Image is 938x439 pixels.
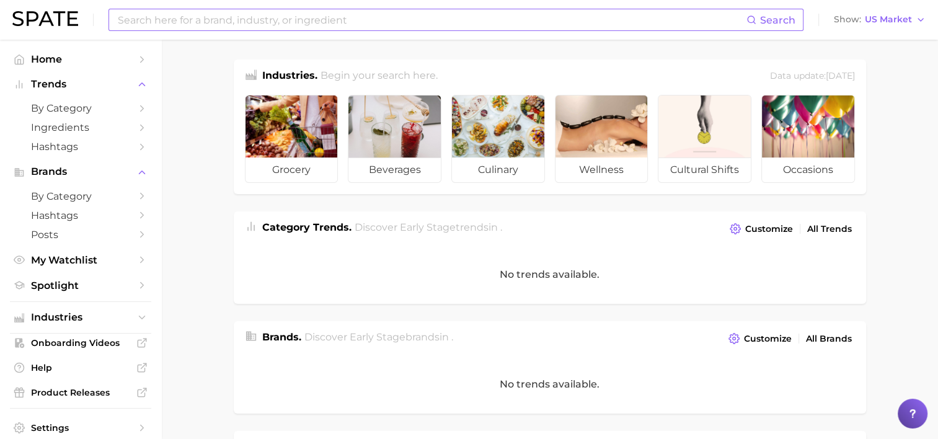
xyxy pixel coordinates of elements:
[246,157,338,182] span: grocery
[31,312,130,323] span: Industries
[31,362,130,373] span: Help
[727,220,795,237] button: Customize
[31,254,130,266] span: My Watchlist
[31,122,130,133] span: Ingredients
[807,224,852,234] span: All Trends
[234,245,866,304] div: No trends available.
[10,99,151,118] a: by Category
[321,68,438,85] h2: Begin your search here.
[658,157,751,182] span: cultural shifts
[245,95,338,183] a: grocery
[31,387,130,398] span: Product Releases
[865,16,912,23] span: US Market
[31,280,130,291] span: Spotlight
[355,221,502,233] span: Discover Early Stage trends in .
[760,14,795,26] span: Search
[262,68,317,85] h1: Industries.
[744,334,792,344] span: Customize
[262,331,301,343] span: Brands .
[10,162,151,181] button: Brands
[658,95,751,183] a: cultural shifts
[12,11,78,26] img: SPATE
[451,95,545,183] a: culinary
[10,137,151,156] a: Hashtags
[31,102,130,114] span: by Category
[806,334,852,344] span: All Brands
[117,9,746,30] input: Search here for a brand, industry, or ingredient
[762,157,854,182] span: occasions
[452,157,544,182] span: culinary
[10,118,151,137] a: Ingredients
[10,334,151,352] a: Onboarding Videos
[725,330,794,347] button: Customize
[31,337,130,348] span: Onboarding Videos
[10,50,151,69] a: Home
[10,187,151,206] a: by Category
[31,166,130,177] span: Brands
[555,95,648,183] a: wellness
[234,355,866,414] div: No trends available.
[348,95,441,183] a: beverages
[10,358,151,377] a: Help
[10,276,151,295] a: Spotlight
[31,229,130,241] span: Posts
[10,206,151,225] a: Hashtags
[761,95,855,183] a: occasions
[10,251,151,270] a: My Watchlist
[10,419,151,437] a: Settings
[831,12,929,28] button: ShowUS Market
[555,157,648,182] span: wellness
[770,68,855,85] div: Data update: [DATE]
[304,331,453,343] span: Discover Early Stage brands in .
[10,383,151,402] a: Product Releases
[834,16,861,23] span: Show
[31,141,130,153] span: Hashtags
[348,157,441,182] span: beverages
[745,224,793,234] span: Customize
[804,221,855,237] a: All Trends
[31,53,130,65] span: Home
[31,79,130,90] span: Trends
[803,330,855,347] a: All Brands
[31,210,130,221] span: Hashtags
[10,75,151,94] button: Trends
[262,221,352,233] span: Category Trends .
[10,225,151,244] a: Posts
[10,308,151,327] button: Industries
[31,190,130,202] span: by Category
[31,422,130,433] span: Settings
